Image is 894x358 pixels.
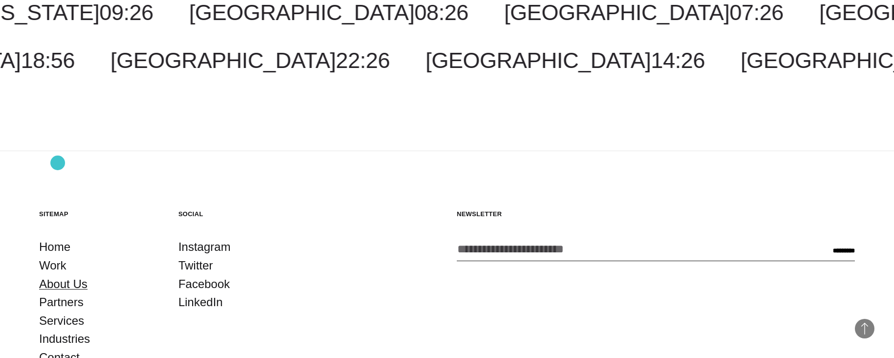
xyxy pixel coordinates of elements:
a: [GEOGRAPHIC_DATA]14:26 [425,48,705,73]
a: [GEOGRAPHIC_DATA]22:26 [111,48,390,73]
button: Back to Top [855,319,874,338]
span: 18:56 [21,48,74,73]
a: Facebook [179,275,230,293]
a: About Us [39,275,88,293]
a: Partners [39,293,84,312]
h5: Social [179,210,298,218]
a: Services [39,312,84,330]
a: Work [39,256,67,275]
a: Twitter [179,256,213,275]
h5: Newsletter [457,210,855,218]
a: LinkedIn [179,293,223,312]
a: Instagram [179,238,231,256]
a: Industries [39,330,90,348]
a: Home [39,238,70,256]
span: 14:26 [651,48,705,73]
span: 22:26 [336,48,390,73]
h5: Sitemap [39,210,159,218]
